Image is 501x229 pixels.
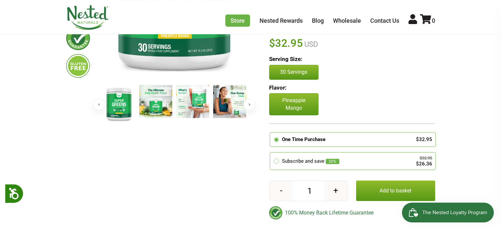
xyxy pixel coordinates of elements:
[269,206,282,219] img: badge-lifetimeguarantee-color.svg
[269,65,319,79] button: 30 Servings
[260,17,303,24] a: Nested Rewards
[66,5,109,30] img: Nested Naturals
[269,56,302,62] b: Serving Size:
[213,85,246,118] img: Super Greens - Pineapple Mango
[225,14,250,27] a: Store
[102,85,135,123] img: Super Greens - Pineapple Mango
[176,85,209,118] img: Super Greens - Pineapple Mango
[66,54,90,78] img: glutenfree
[93,99,105,110] button: Previous
[432,17,435,24] span: 0
[356,181,435,201] button: Add to basket
[370,17,399,24] a: Contact Us
[420,17,435,24] a: 0
[269,206,435,219] div: 100% Money Back Lifetime Guarantee
[303,40,318,48] span: USD
[139,85,172,118] img: Super Greens - Pineapple Mango
[269,93,319,115] p: Pineapple Mango
[269,36,303,50] span: $32.95
[312,17,324,24] a: Blog
[269,84,287,91] b: Flavor:
[333,17,361,24] a: Wholesale
[243,99,255,110] button: Next
[276,69,312,76] p: 30 Servings
[66,26,90,50] img: lifetimeguarantee
[324,181,348,201] button: +
[402,203,494,222] iframe: Button to open loyalty program pop-up
[269,181,293,201] button: -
